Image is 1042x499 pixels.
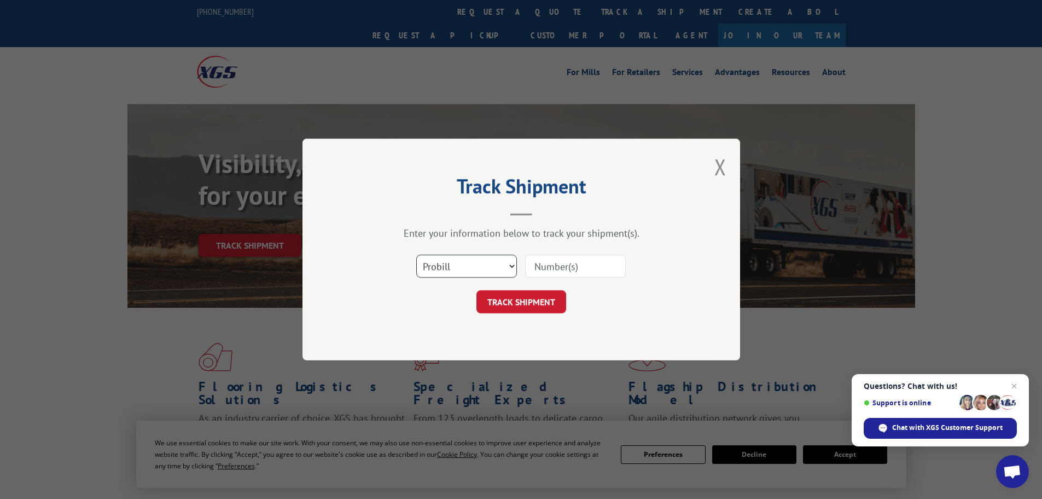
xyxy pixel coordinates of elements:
[714,152,726,181] button: Close modal
[864,382,1017,391] span: Questions? Chat with us!
[864,418,1017,439] div: Chat with XGS Customer Support
[1008,380,1021,393] span: Close chat
[476,290,566,313] button: TRACK SHIPMENT
[892,423,1003,433] span: Chat with XGS Customer Support
[996,455,1029,488] div: Open chat
[357,179,685,199] h2: Track Shipment
[864,399,956,407] span: Support is online
[525,255,626,278] input: Number(s)
[357,227,685,239] div: Enter your information below to track your shipment(s).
